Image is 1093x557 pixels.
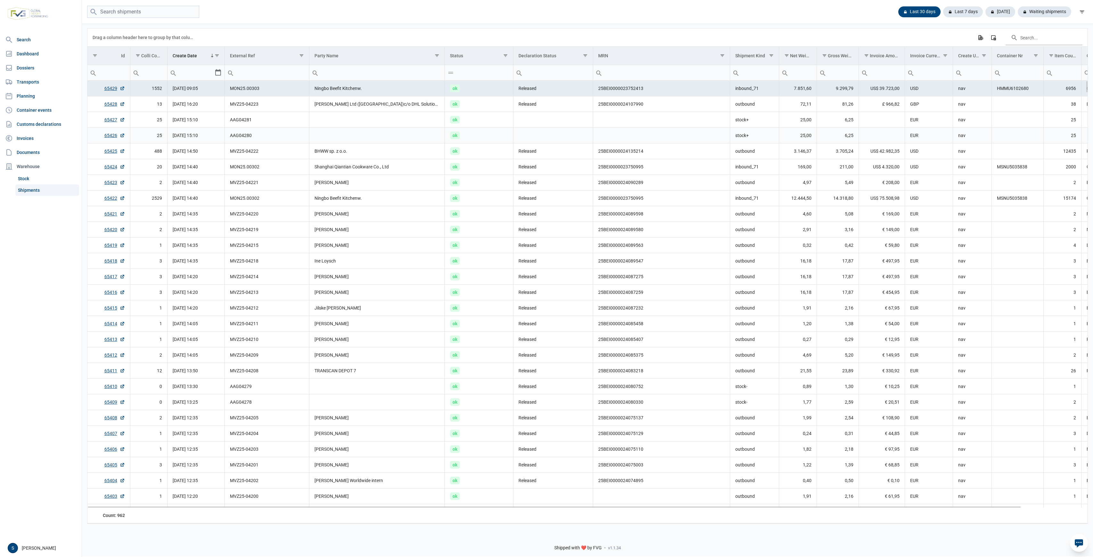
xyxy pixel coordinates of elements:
[720,53,725,58] span: Show filter options for column 'MRN'
[953,238,991,253] td: nav
[104,258,125,264] a: 65418
[309,81,445,96] td: Ningbo Beefit Kitchenw.
[730,316,779,332] td: outbound
[87,47,130,65] td: Column Id
[445,65,513,80] input: Filter cell
[982,53,986,58] span: Show filter options for column 'Create User'
[3,33,79,46] a: Search
[817,238,859,253] td: 0,42
[593,206,730,222] td: 25BEI0000024089598
[905,65,953,81] td: Filter cell
[1043,143,1081,159] td: 12435
[953,47,991,65] td: Column Create User
[445,65,456,80] div: Search box
[104,289,125,295] a: 65416
[953,143,991,159] td: nav
[309,300,445,316] td: Jilske [PERSON_NAME]
[215,53,219,58] span: Show filter options for column 'Create Date'
[1043,190,1081,206] td: 15174
[503,53,508,58] span: Show filter options for column 'Status'
[905,128,953,143] td: EUR
[104,273,125,280] a: 65417
[130,65,142,80] div: Search box
[593,65,730,81] td: Filter cell
[93,32,195,43] div: Drag a column header here to group by that column
[3,132,79,145] a: Invoices
[730,65,742,80] div: Search box
[104,226,125,233] a: 65420
[225,175,309,190] td: MVZ25-04221
[1033,53,1038,58] span: Show filter options for column 'Container Nr'
[225,316,309,332] td: MVZ25-04211
[104,195,125,201] a: 65422
[309,269,445,285] td: [PERSON_NAME]
[730,65,779,81] td: Filter cell
[309,253,445,269] td: Ine Loysch
[779,238,817,253] td: 0,32
[817,285,859,300] td: 17,87
[730,190,779,206] td: inbound_71
[730,253,779,269] td: outbound
[513,81,593,96] td: Released
[225,253,309,269] td: MVZ25-04218
[953,253,991,269] td: nav
[779,175,817,190] td: 4,97
[513,175,593,190] td: Released
[817,96,859,112] td: 81,26
[513,65,525,80] div: Search box
[130,206,167,222] td: 2
[817,81,859,96] td: 9.299,79
[992,65,1043,80] input: Filter cell
[730,222,779,238] td: outbound
[779,222,817,238] td: 2,91
[905,190,953,206] td: USD
[730,332,779,347] td: outbound
[953,65,991,80] input: Filter cell
[225,159,309,175] td: MON25.00302
[309,65,445,81] td: Filter cell
[1044,65,1081,80] input: Filter cell
[309,175,445,190] td: [PERSON_NAME]
[1043,253,1081,269] td: 3
[593,96,730,112] td: 25BEI0000024107990
[730,143,779,159] td: outbound
[225,300,309,316] td: MVZ25-04212
[593,285,730,300] td: 25BEI0000024087259
[817,300,859,316] td: 2,16
[135,53,140,58] span: Show filter options for column 'Colli Count'
[988,32,999,43] div: Column Chooser
[817,47,859,65] td: Column Gross Weight
[905,222,953,238] td: EUR
[214,65,222,80] div: Select
[817,112,859,128] td: 6,25
[1043,300,1081,316] td: 1
[513,206,593,222] td: Released
[225,222,309,238] td: MVZ25-04219
[730,175,779,190] td: outbound
[87,65,130,81] td: Filter cell
[130,190,167,206] td: 2529
[1006,30,1082,45] input: Search in the data grid
[3,146,79,159] a: Documents
[130,65,167,80] input: Filter cell
[225,238,309,253] td: MVZ25-04215
[130,222,167,238] td: 2
[309,238,445,253] td: [PERSON_NAME]
[859,47,905,65] td: Column Invoice Amount
[1043,47,1081,65] td: Column Item Count
[779,128,817,143] td: 25,00
[513,253,593,269] td: Released
[593,175,730,190] td: 25BEI0000024090289
[130,81,167,96] td: 1552
[3,90,79,102] a: Planning
[1043,285,1081,300] td: 3
[730,96,779,112] td: outbound
[953,81,991,96] td: nav
[975,32,986,43] div: Export all data to Excel
[730,81,779,96] td: inbound_71
[130,112,167,128] td: 25
[905,47,953,65] td: Column Invoice Currency
[730,206,779,222] td: outbound
[817,332,859,347] td: 0,29
[1043,316,1081,332] td: 1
